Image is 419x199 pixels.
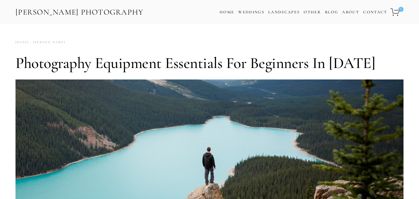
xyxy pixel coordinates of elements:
h1: Photography Equipment Essentials for Beginners in [DATE] [16,54,403,72]
a: Other [304,10,321,15]
a: Blog [325,8,338,17]
a: [PERSON_NAME] Photography [15,5,144,19]
a: Home [220,8,234,17]
a: Contact [363,8,387,17]
a: [PERSON_NAME] [29,38,65,47]
a: About [342,8,359,17]
a: Weddings [238,10,264,15]
a: 0 items in cart [390,5,404,20]
a: Landscapes [268,10,300,15]
span: 0 [399,7,403,12]
time: [DATE] [16,38,29,47]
